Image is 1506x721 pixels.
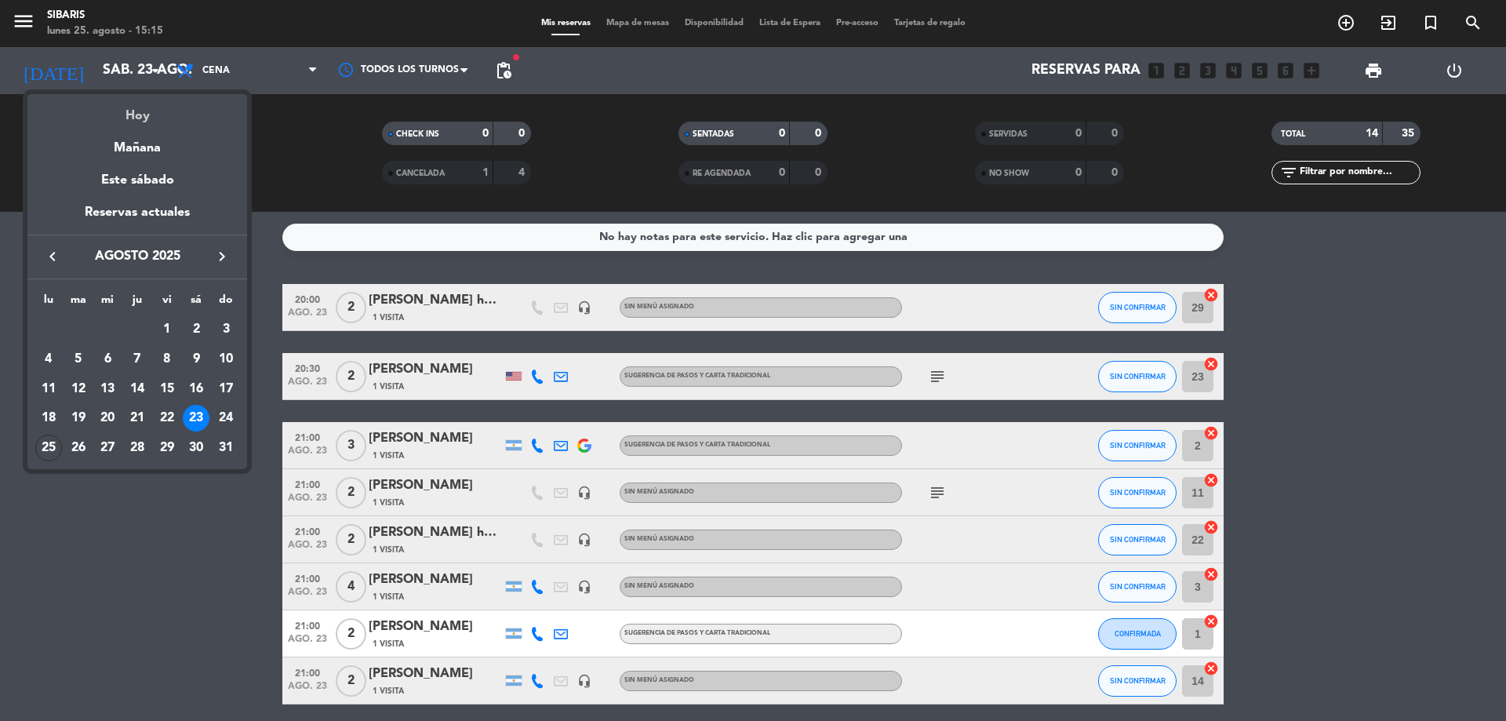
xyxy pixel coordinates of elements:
[152,344,182,374] td: 8 de agosto de 2025
[183,316,209,343] div: 2
[208,246,236,267] button: keyboard_arrow_right
[34,315,152,344] td: AGO.
[35,346,62,373] div: 4
[211,433,241,463] td: 31 de agosto de 2025
[64,344,93,374] td: 5 de agosto de 2025
[27,202,247,235] div: Reservas actuales
[64,433,93,463] td: 26 de agosto de 2025
[64,374,93,404] td: 12 de agosto de 2025
[34,374,64,404] td: 11 de agosto de 2025
[34,403,64,433] td: 18 de agosto de 2025
[182,291,212,315] th: sábado
[93,344,122,374] td: 6 de agosto de 2025
[34,433,64,463] td: 25 de agosto de 2025
[65,405,92,432] div: 19
[183,405,209,432] div: 23
[152,403,182,433] td: 22 de agosto de 2025
[27,158,247,202] div: Este sábado
[35,435,62,461] div: 25
[182,403,212,433] td: 23 de agosto de 2025
[94,405,121,432] div: 20
[124,376,151,402] div: 14
[154,346,180,373] div: 8
[211,374,241,404] td: 17 de agosto de 2025
[93,291,122,315] th: miércoles
[152,374,182,404] td: 15 de agosto de 2025
[65,435,92,461] div: 26
[182,344,212,374] td: 9 de agosto de 2025
[122,374,152,404] td: 14 de agosto de 2025
[64,403,93,433] td: 19 de agosto de 2025
[94,376,121,402] div: 13
[122,403,152,433] td: 21 de agosto de 2025
[152,315,182,344] td: 1 de agosto de 2025
[213,316,239,343] div: 3
[35,405,62,432] div: 18
[93,403,122,433] td: 20 de agosto de 2025
[182,374,212,404] td: 16 de agosto de 2025
[182,433,212,463] td: 30 de agosto de 2025
[211,291,241,315] th: domingo
[35,376,62,402] div: 11
[34,291,64,315] th: lunes
[213,435,239,461] div: 31
[213,405,239,432] div: 24
[27,94,247,126] div: Hoy
[122,433,152,463] td: 28 de agosto de 2025
[93,374,122,404] td: 13 de agosto de 2025
[43,247,62,266] i: keyboard_arrow_left
[152,433,182,463] td: 29 de agosto de 2025
[213,247,231,266] i: keyboard_arrow_right
[213,376,239,402] div: 17
[122,344,152,374] td: 7 de agosto de 2025
[124,435,151,461] div: 28
[213,346,239,373] div: 10
[183,376,209,402] div: 16
[64,291,93,315] th: martes
[211,344,241,374] td: 10 de agosto de 2025
[154,435,180,461] div: 29
[122,291,152,315] th: jueves
[93,433,122,463] td: 27 de agosto de 2025
[38,246,67,267] button: keyboard_arrow_left
[154,376,180,402] div: 15
[183,435,209,461] div: 30
[211,403,241,433] td: 24 de agosto de 2025
[124,405,151,432] div: 21
[154,316,180,343] div: 1
[34,344,64,374] td: 4 de agosto de 2025
[211,315,241,344] td: 3 de agosto de 2025
[183,346,209,373] div: 9
[124,346,151,373] div: 7
[94,346,121,373] div: 6
[152,291,182,315] th: viernes
[65,376,92,402] div: 12
[67,246,208,267] span: agosto 2025
[182,315,212,344] td: 2 de agosto de 2025
[27,126,247,158] div: Mañana
[94,435,121,461] div: 27
[65,346,92,373] div: 5
[154,405,180,432] div: 22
